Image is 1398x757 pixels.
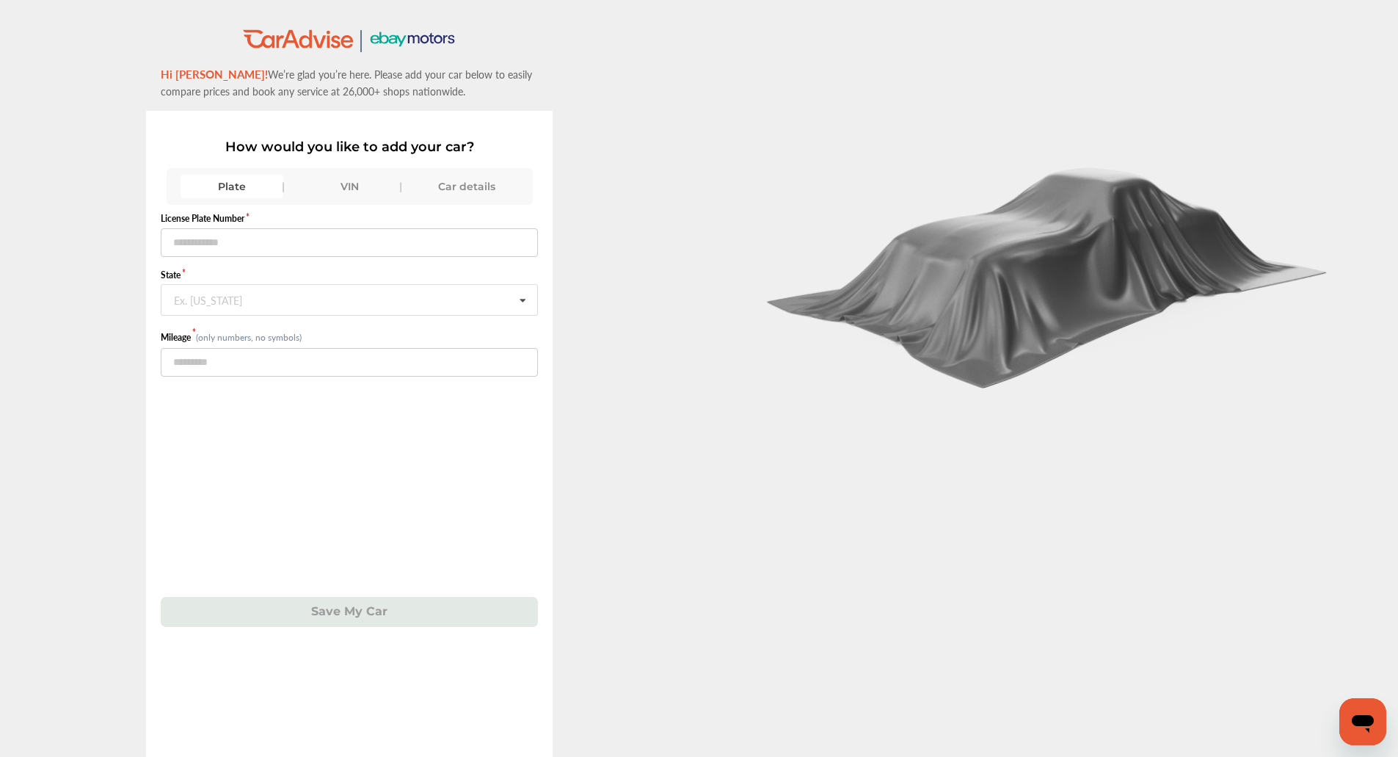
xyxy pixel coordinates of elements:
[196,331,302,344] small: (only numbers, no symbols)
[174,294,242,303] div: Ex. [US_STATE]
[1339,698,1386,745] iframe: Button to launch messaging window
[161,139,538,155] p: How would you like to add your car?
[161,67,532,98] span: We’re glad you’re here. Please add your car below to easily compare prices and book any service a...
[415,175,518,198] div: Car details
[161,212,538,225] label: License Plate Number
[755,151,1342,389] img: carCoverBlack.2823a3dccd746e18b3f8.png
[161,331,196,344] label: Mileage
[298,175,401,198] div: VIN
[161,269,538,281] label: State
[161,66,268,82] span: Hi [PERSON_NAME]!
[181,175,283,198] div: Plate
